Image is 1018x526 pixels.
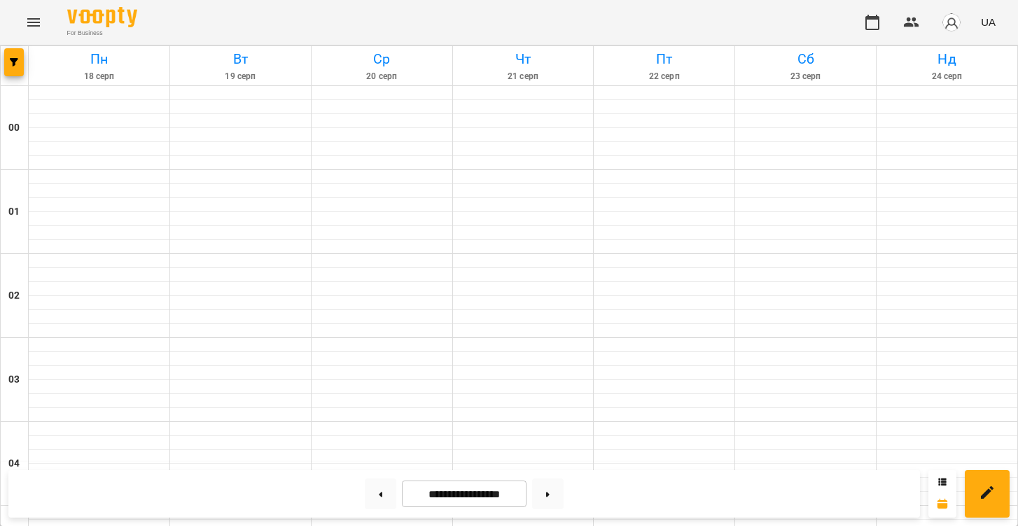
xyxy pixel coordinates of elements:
[879,70,1015,83] h6: 24 серп
[455,48,592,70] h6: Чт
[596,48,732,70] h6: Пт
[8,456,20,471] h6: 04
[455,70,592,83] h6: 21 серп
[17,6,50,39] button: Menu
[314,48,450,70] h6: Ср
[737,48,874,70] h6: Сб
[31,70,167,83] h6: 18 серп
[67,7,137,27] img: Voopty Logo
[975,9,1001,35] button: UA
[8,372,20,388] h6: 03
[981,15,996,29] span: UA
[596,70,732,83] h6: 22 серп
[8,120,20,136] h6: 00
[314,70,450,83] h6: 20 серп
[172,70,309,83] h6: 19 серп
[8,204,20,220] h6: 01
[737,70,874,83] h6: 23 серп
[31,48,167,70] h6: Пн
[172,48,309,70] h6: Вт
[879,48,1015,70] h6: Нд
[942,13,961,32] img: avatar_s.png
[8,288,20,304] h6: 02
[67,29,137,38] span: For Business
